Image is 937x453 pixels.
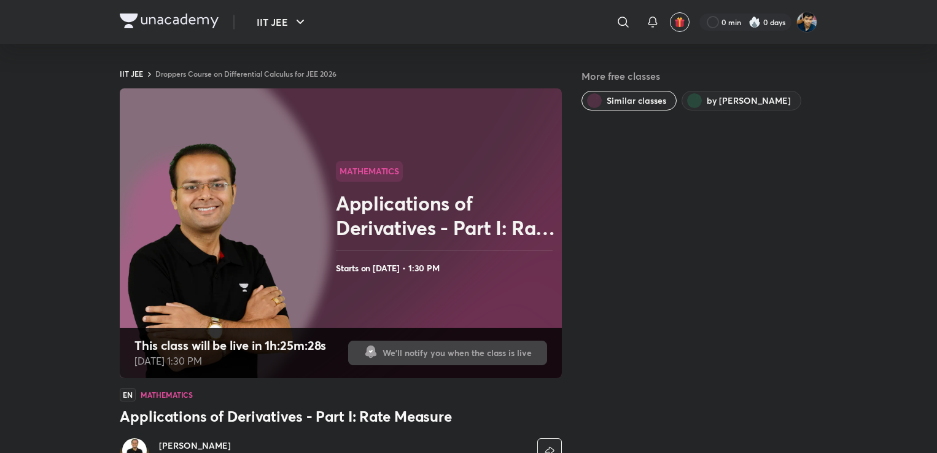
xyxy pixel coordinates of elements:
button: avatar [670,12,690,32]
p: [DATE] 1:30 PM [134,354,326,368]
a: [PERSON_NAME] [159,439,256,452]
span: We'll notify you when the class is live [383,347,532,359]
a: IIT JEE [120,69,143,79]
a: Company Logo [120,14,219,31]
h4: Mathematics [141,391,193,398]
img: SHREYANSH GUPTA [796,12,817,33]
span: Similar classes [607,95,666,107]
img: Company Logo [120,14,219,28]
h5: More free classes [581,69,817,83]
h3: Applications of Derivatives - Part I: Rate Measure [120,406,562,426]
button: by Vineet Loomba [682,91,801,110]
h2: Applications of Derivatives - Part I: Rate Measure [336,191,557,240]
span: by Vineet Loomba [707,95,791,107]
span: EN [120,388,136,401]
h4: This class will be live in 1h:25m:28s [134,338,326,354]
img: avatar [674,17,685,28]
a: Droppers Course on Differential Calculus for JEE 2026 [155,69,336,79]
h4: Starts on [DATE] • 1:30 PM [336,260,557,276]
button: Similar classes [581,91,677,110]
img: streak [748,16,761,28]
button: We'll notify you when the class is live [348,341,547,365]
button: IIT JEE [249,10,315,34]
